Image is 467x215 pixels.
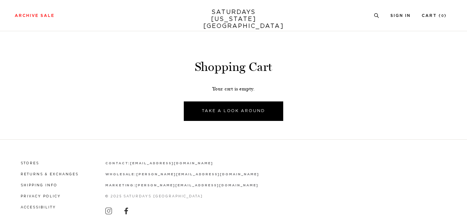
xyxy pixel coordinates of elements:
a: [PERSON_NAME][EMAIL_ADDRESS][DOMAIN_NAME] [136,173,259,176]
a: Stores [21,162,39,165]
strong: marketing: [105,184,136,187]
h1: Shopping Cart [6,59,461,75]
a: [PERSON_NAME][EMAIL_ADDRESS][DOMAIN_NAME] [136,184,258,187]
a: Archive Sale [15,14,55,18]
p: © 2025 Saturdays [GEOGRAPHIC_DATA] [105,194,259,199]
a: Accessibility [21,206,56,209]
small: 0 [441,14,444,18]
strong: wholesale: [105,173,137,176]
a: Cart (0) [422,14,447,18]
a: Shipping Info [21,184,57,187]
a: Sign In [390,14,411,18]
a: SATURDAYS[US_STATE][GEOGRAPHIC_DATA] [203,9,264,30]
a: Returns & Exchanges [21,173,78,176]
p: Your cart is empty. [6,86,461,92]
a: [EMAIL_ADDRESS][DOMAIN_NAME] [130,162,213,165]
strong: contact: [105,162,130,165]
a: Privacy Policy [21,195,61,198]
